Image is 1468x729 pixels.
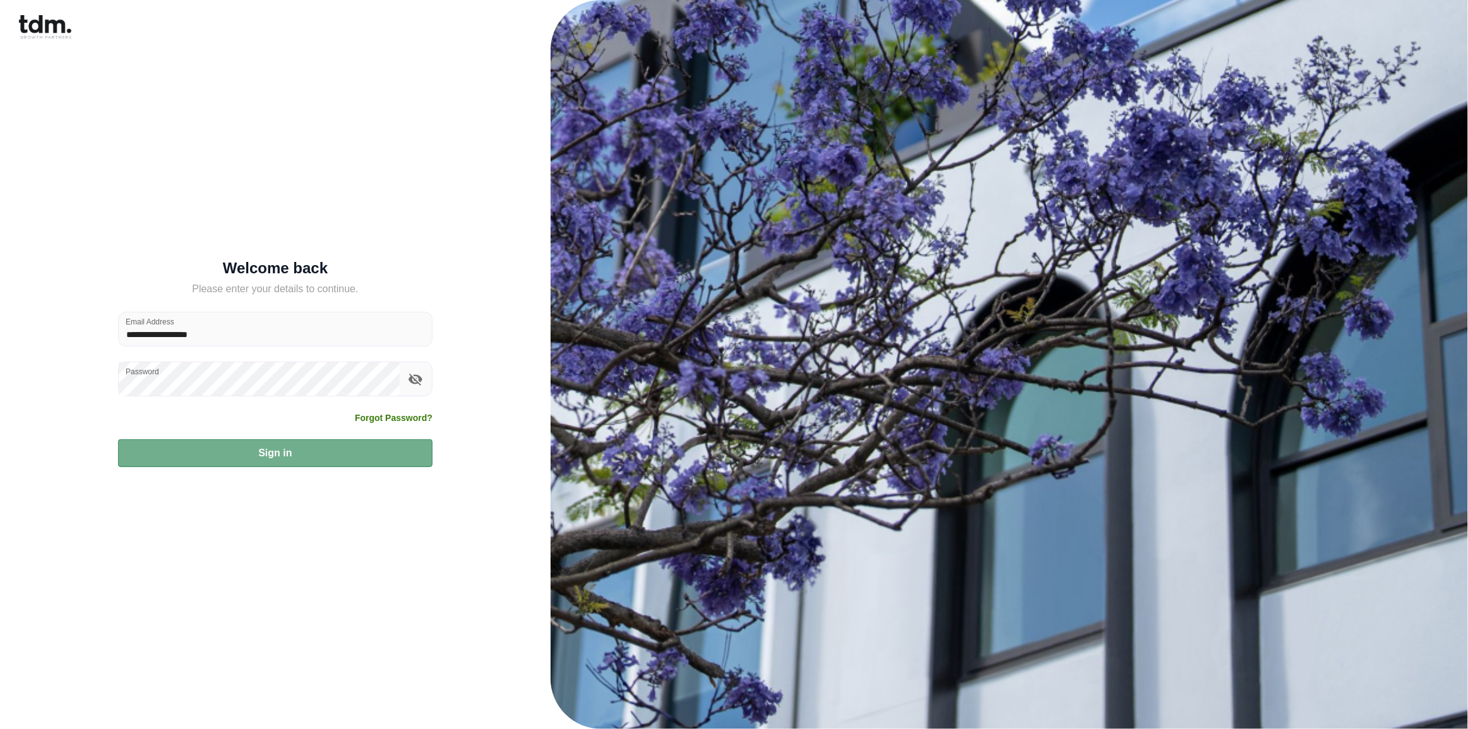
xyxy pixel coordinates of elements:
[405,369,426,390] button: toggle password visibility
[126,366,159,377] label: Password
[126,316,174,327] label: Email Address
[118,282,433,297] h5: Please enter your details to continue.
[118,439,433,467] button: Sign in
[355,412,433,424] a: Forgot Password?
[118,262,433,275] h5: Welcome back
